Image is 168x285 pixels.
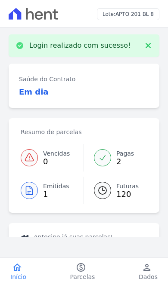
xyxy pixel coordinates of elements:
[116,191,139,198] span: 120
[84,144,147,172] a: Pagas 2
[43,191,69,198] span: 1
[43,158,70,165] span: 0
[21,232,147,242] h3: Antecipe já suas parcelas!
[21,144,84,172] a: Vencidas 0
[19,74,75,84] h3: Saúde do Contrato
[103,10,154,18] h3: Lote:
[19,86,49,98] h3: Em dia
[76,262,86,273] i: paid
[10,273,26,281] span: Início
[139,273,158,281] span: Dados
[12,262,22,273] i: home
[115,11,154,17] span: APTO 201 BL 8
[60,262,106,281] a: paidParcelas
[116,149,134,158] span: Pagas
[43,182,69,191] span: Emitidas
[128,262,168,281] a: personDados
[116,182,139,191] span: Futuras
[84,177,147,204] a: Futuras 120
[29,41,131,50] p: Login realizado com sucesso!
[21,127,81,137] h3: Resumo de parcelas
[43,149,70,158] span: Vencidas
[70,273,95,281] span: Parcelas
[142,262,152,273] i: person
[116,158,134,165] span: 2
[21,177,84,204] a: Emitidas 1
